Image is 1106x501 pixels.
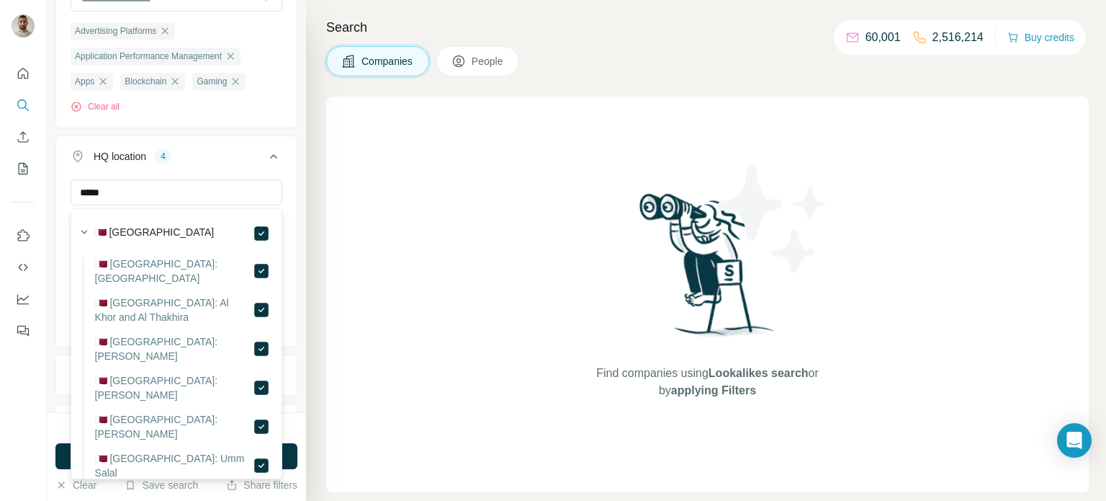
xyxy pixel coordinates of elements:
button: Dashboard [12,286,35,312]
span: Find companies using or by [592,365,822,399]
button: Feedback [12,318,35,344]
span: Advertising Platforms [75,25,156,37]
button: My lists [12,156,35,182]
button: Buy credits [1007,27,1074,48]
span: applying Filters [671,384,756,396]
button: Use Surfe API [12,254,35,280]
button: Quick start [12,61,35,87]
label: 🇶🇦 [GEOGRAPHIC_DATA]: [PERSON_NAME] [95,373,253,402]
span: Lookalikes search [709,367,809,379]
button: Employees (size)3 [56,407,297,442]
button: Search [12,92,35,118]
button: Use Surfe on LinkedIn [12,223,35,249]
button: Clear [55,478,96,492]
button: Save search [125,478,198,492]
div: 4 [155,150,171,163]
label: 🇶🇦 [GEOGRAPHIC_DATA]: [PERSON_NAME] [95,334,253,363]
div: Open Intercom Messenger [1057,423,1092,458]
div: HQ location [94,149,146,164]
button: Share filters [226,478,297,492]
p: 2,516,214 [932,29,984,46]
button: Annual revenue ($) [56,358,297,393]
img: Surfe Illustration - Woman searching with binoculars [633,190,783,350]
span: People [472,54,505,68]
h4: Search [326,17,1089,37]
label: 🇶🇦 [GEOGRAPHIC_DATA]: Al Khor and Al Thakhira [95,296,253,324]
img: Avatar [12,14,35,37]
label: 🇶🇦 [GEOGRAPHIC_DATA] [94,225,215,242]
label: 🇶🇦 [GEOGRAPHIC_DATA]: [PERSON_NAME] [95,412,253,441]
span: Companies [361,54,414,68]
p: 60,001 [866,29,901,46]
span: Application Performance Management [75,50,222,63]
span: Gaming [197,75,227,88]
label: 🇶🇦 [GEOGRAPHIC_DATA]: [GEOGRAPHIC_DATA] [95,257,253,285]
span: Apps [75,75,94,88]
label: 🇶🇦 [GEOGRAPHIC_DATA]: Umm Salal [95,451,253,480]
span: Blockchain [125,75,166,88]
button: Enrich CSV [12,124,35,150]
button: HQ location4 [56,139,297,179]
img: Surfe Illustration - Stars [708,154,837,284]
button: Run search [55,443,297,469]
button: Clear all [71,100,120,113]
